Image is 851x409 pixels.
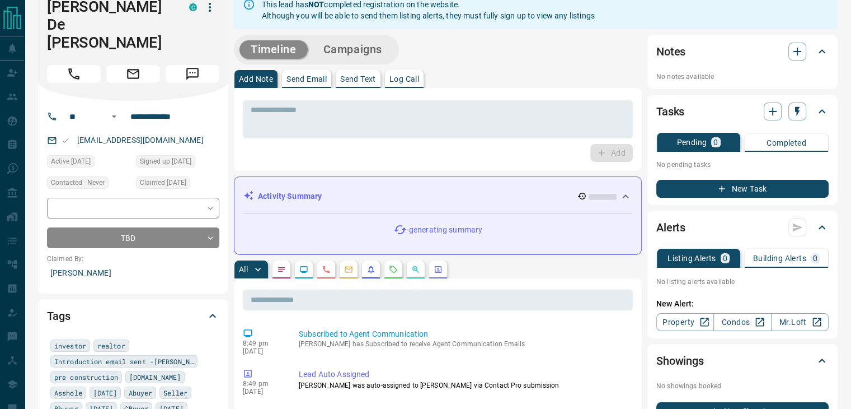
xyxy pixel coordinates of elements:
[47,307,70,325] h2: Tags
[656,214,829,241] div: Alerts
[54,356,194,367] span: Introduction email sent -[PERSON_NAME]
[277,265,286,274] svg: Notes
[286,75,327,83] p: Send Email
[54,371,118,383] span: pre construction
[656,381,829,391] p: No showings booked
[128,387,152,398] span: Abuyer
[344,265,353,274] svg: Emails
[62,137,69,145] svg: Email Valid
[107,110,121,123] button: Open
[656,277,829,287] p: No listing alerts available
[656,180,829,198] button: New Task
[97,340,125,351] span: realtor
[136,155,219,171] div: Wed Aug 13 2025
[243,347,282,355] p: [DATE]
[656,43,685,61] h2: Notes
[47,155,130,171] div: Wed Aug 13 2025
[77,136,204,145] a: [EMAIL_ADDRESS][DOMAIN_NAME]
[656,219,685,236] h2: Alerts
[299,328,628,340] p: Subscribed to Agent Communication
[136,176,219,192] div: Wed Aug 13 2025
[163,387,187,398] span: Seller
[140,156,191,167] span: Signed up [DATE]
[322,265,331,274] svg: Calls
[243,186,632,207] div: Activity Summary
[656,72,829,82] p: No notes available
[667,254,716,262] p: Listing Alerts
[713,313,771,331] a: Condos
[239,40,308,59] button: Timeline
[312,40,393,59] button: Campaigns
[93,387,117,398] span: [DATE]
[189,3,197,11] div: condos.ca
[411,265,420,274] svg: Opportunities
[713,138,718,146] p: 0
[51,156,91,167] span: Active [DATE]
[166,65,219,83] span: Message
[723,254,727,262] p: 0
[47,65,101,83] span: Call
[676,138,707,146] p: Pending
[243,380,282,388] p: 8:49 pm
[47,254,219,264] p: Claimed By:
[656,38,829,65] div: Notes
[340,75,376,83] p: Send Text
[389,265,398,274] svg: Requests
[243,388,282,396] p: [DATE]
[47,227,219,248] div: TBD
[140,177,186,188] span: Claimed [DATE]
[389,75,419,83] p: Log Call
[767,139,806,147] p: Completed
[656,156,829,173] p: No pending tasks
[47,264,219,282] p: [PERSON_NAME]
[656,313,714,331] a: Property
[51,177,105,188] span: Contacted - Never
[299,380,628,391] p: [PERSON_NAME] was auto-assigned to [PERSON_NAME] via Contact Pro submission
[656,298,829,310] p: New Alert:
[656,352,704,370] h2: Showings
[106,65,160,83] span: Email
[54,387,82,398] span: Asshole
[129,371,181,383] span: [DOMAIN_NAME]
[299,265,308,274] svg: Lead Browsing Activity
[299,340,628,348] p: [PERSON_NAME] has Subscribed to receive Agent Communication Emails
[239,75,273,83] p: Add Note
[299,369,628,380] p: Lead Auto Assigned
[243,340,282,347] p: 8:49 pm
[258,190,322,202] p: Activity Summary
[753,254,806,262] p: Building Alerts
[47,303,219,329] div: Tags
[54,340,86,351] span: investor
[239,266,248,273] p: All
[434,265,443,274] svg: Agent Actions
[656,98,829,125] div: Tasks
[771,313,829,331] a: Mr.Loft
[656,103,684,120] h2: Tasks
[366,265,375,274] svg: Listing Alerts
[813,254,817,262] p: 0
[409,224,482,236] p: generating summary
[656,347,829,374] div: Showings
